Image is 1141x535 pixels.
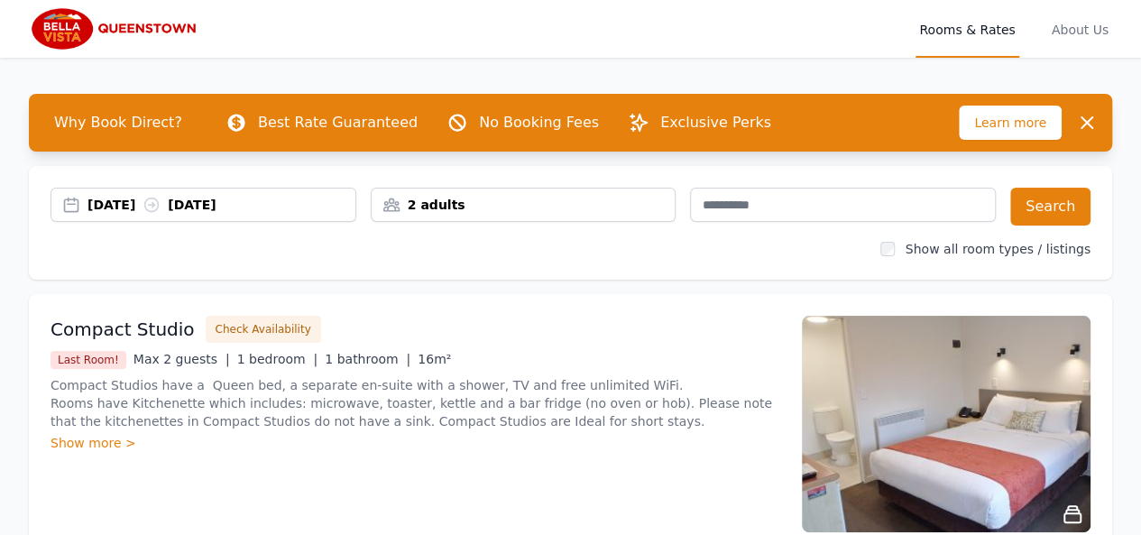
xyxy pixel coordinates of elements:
[51,317,195,342] h3: Compact Studio
[51,376,780,430] p: Compact Studios have a Queen bed, a separate en-suite with a shower, TV and free unlimited WiFi. ...
[51,351,126,369] span: Last Room!
[29,7,203,51] img: Bella Vista Queenstown
[87,196,355,214] div: [DATE] [DATE]
[40,105,197,141] span: Why Book Direct?
[206,316,321,343] button: Check Availability
[479,112,599,134] p: No Booking Fees
[133,352,230,366] span: Max 2 guests |
[51,434,780,452] div: Show more >
[237,352,318,366] span: 1 bedroom |
[372,196,676,214] div: 2 adults
[959,106,1062,140] span: Learn more
[660,112,771,134] p: Exclusive Perks
[418,352,451,366] span: 16m²
[906,242,1090,256] label: Show all room types / listings
[325,352,410,366] span: 1 bathroom |
[1010,188,1090,226] button: Search
[258,112,418,134] p: Best Rate Guaranteed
